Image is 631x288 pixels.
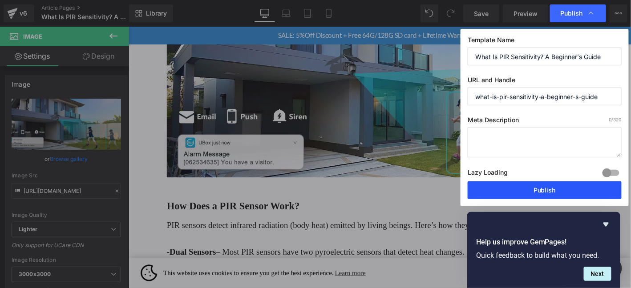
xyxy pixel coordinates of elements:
[468,181,622,199] button: Publish
[476,251,611,260] p: Quick feedback to build what you need.
[37,257,378,271] span: This website uses cookies to ensure you get the best experience.
[468,36,622,48] label: Template Name
[220,257,256,271] a: Learn more
[41,187,183,198] strong: How Does a PIR Sensor Work?
[41,236,93,246] strong: -Dual Sensors
[561,9,583,17] span: Publish
[41,234,503,248] p: – Most PIR sensors have two pyroelectric sensors that detect heat changes.
[41,206,503,220] p: PIR sensors detect infrared radiation (body heat) emitted by living beings. Here’s how they funct...
[601,219,611,230] button: Hide survey
[520,261,526,267] span: Close the cookie banner
[584,267,611,281] button: Next question
[13,255,31,273] img: logo
[451,255,513,273] a: Accept
[609,117,622,122] span: /320
[468,167,508,181] label: Lazy Loading
[609,117,612,122] span: 0
[468,76,622,88] label: URL and Handle
[476,237,611,248] h2: Help us improve GemPages!
[385,255,448,273] a: Decline
[476,219,611,281] div: Help us improve GemPages!
[468,116,622,128] label: Meta Description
